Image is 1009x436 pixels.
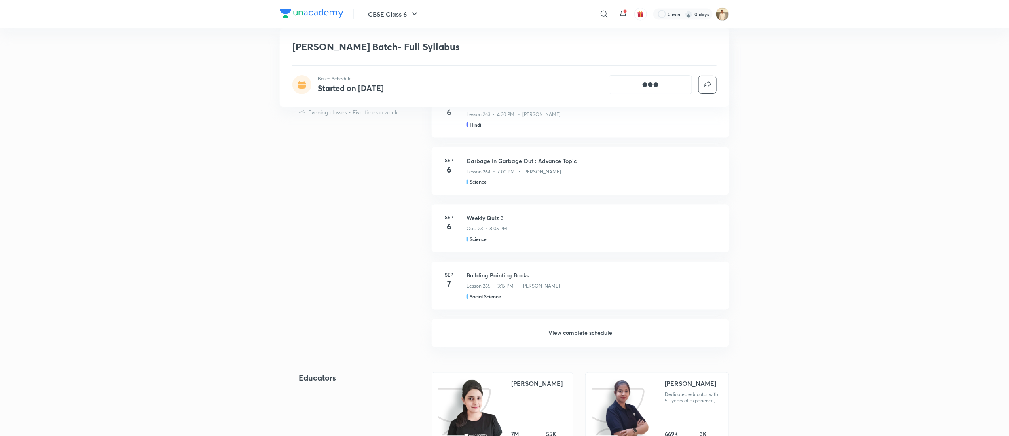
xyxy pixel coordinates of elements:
[280,9,343,18] img: Company Logo
[432,205,729,262] a: Sep6Weekly Quiz 3Quiz 23 • 8:05 PMScience
[470,121,481,128] h5: Hindi
[318,75,384,82] p: Batch Schedule
[467,214,720,222] h3: Weekly Quiz 3
[716,8,729,21] img: Chandrakant Deshmukh
[470,178,487,186] h5: Science
[441,106,457,118] h4: 6
[280,9,343,20] a: Company Logo
[363,6,424,22] button: CBSE Class 6
[432,319,729,347] h6: View complete schedule
[467,111,561,118] p: Lesson 263 • 4:30 PM • [PERSON_NAME]
[665,392,723,404] div: Dedicated educator with 5+ years of experience, taught thousands of students. Masters in English,...
[432,147,729,205] a: Sep6Garbage In Garbage Out : Advance TopicLesson 264 • 7:00 PM • [PERSON_NAME]Science
[467,283,560,290] p: Lesson 265 • 3:15 PM • [PERSON_NAME]
[634,8,647,21] button: avatar
[665,379,716,389] div: [PERSON_NAME]
[609,75,692,94] button: [object Object]
[470,293,501,300] h5: Social Science
[467,226,507,233] p: Quiz 23 • 8:05 PM
[511,379,563,389] div: [PERSON_NAME]
[441,214,457,221] h6: Sep
[637,11,644,18] img: avatar
[308,108,398,116] p: Evening classes • Five times a week
[467,271,720,280] h3: Building Painting Books
[432,262,729,319] a: Sep7Building Painting BooksLesson 265 • 3:15 PM • [PERSON_NAME]Social Science
[441,157,457,164] h6: Sep
[432,90,729,147] a: Sep6Malhar : [PERSON_NAME] [PERSON_NAME]Lesson 263 • 4:30 PM • [PERSON_NAME]Hindi
[441,271,457,279] h6: Sep
[292,41,602,53] h1: [PERSON_NAME] Batch- Full Syllabus
[299,372,406,384] h4: Educators
[685,10,693,18] img: streak
[441,221,457,233] h4: 6
[467,168,561,175] p: Lesson 264 • 7:00 PM • [PERSON_NAME]
[441,164,457,176] h4: 6
[441,279,457,290] h4: 7
[467,157,720,165] h3: Garbage In Garbage Out : Advance Topic
[318,83,384,93] h4: Started on [DATE]
[470,236,487,243] h5: Science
